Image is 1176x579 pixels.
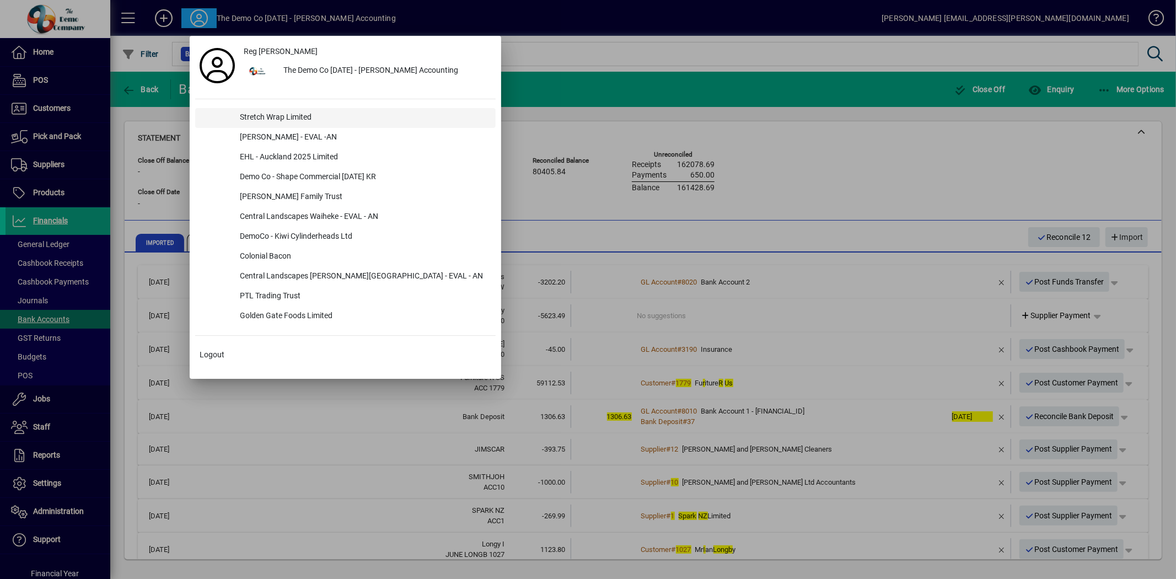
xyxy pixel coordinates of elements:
span: Logout [200,349,224,361]
button: Central Landscapes Waiheke - EVAL - AN [195,207,496,227]
div: EHL - Auckland 2025 Limited [231,148,496,168]
button: EHL - Auckland 2025 Limited [195,148,496,168]
button: Logout [195,345,496,364]
div: [PERSON_NAME] Family Trust [231,187,496,207]
div: PTL Trading Trust [231,287,496,307]
div: [PERSON_NAME] - EVAL -AN [231,128,496,148]
a: Reg [PERSON_NAME] [239,41,496,61]
button: DemoCo - Kiwi Cylinderheads Ltd [195,227,496,247]
div: DemoCo - Kiwi Cylinderheads Ltd [231,227,496,247]
button: Central Landscapes [PERSON_NAME][GEOGRAPHIC_DATA] - EVAL - AN [195,267,496,287]
div: Demo Co - Shape Commercial [DATE] KR [231,168,496,187]
button: PTL Trading Trust [195,287,496,307]
a: Profile [195,56,239,76]
div: Central Landscapes Waiheke - EVAL - AN [231,207,496,227]
div: Colonial Bacon [231,247,496,267]
button: Golden Gate Foods Limited [195,307,496,326]
button: [PERSON_NAME] Family Trust [195,187,496,207]
button: Demo Co - Shape Commercial [DATE] KR [195,168,496,187]
button: [PERSON_NAME] - EVAL -AN [195,128,496,148]
button: The Demo Co [DATE] - [PERSON_NAME] Accounting [239,61,496,81]
div: Golden Gate Foods Limited [231,307,496,326]
div: Central Landscapes [PERSON_NAME][GEOGRAPHIC_DATA] - EVAL - AN [231,267,496,287]
button: Colonial Bacon [195,247,496,267]
div: Stretch Wrap Limited [231,108,496,128]
div: The Demo Co [DATE] - [PERSON_NAME] Accounting [275,61,496,81]
button: Stretch Wrap Limited [195,108,496,128]
span: Reg [PERSON_NAME] [244,46,318,57]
